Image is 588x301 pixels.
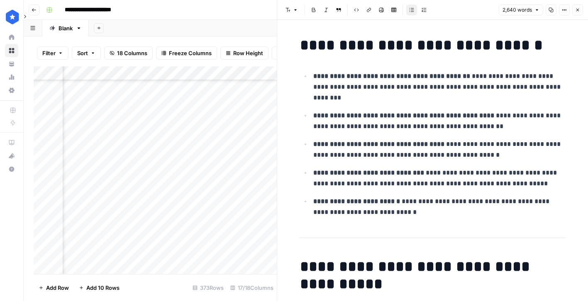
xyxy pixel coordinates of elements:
span: Add 10 Rows [86,284,120,292]
a: Usage [5,70,18,84]
button: Freeze Columns [156,46,217,60]
span: Row Height [233,49,263,57]
span: Filter [42,49,56,57]
button: Help + Support [5,163,18,176]
span: Sort [77,49,88,57]
div: What's new? [5,150,18,162]
div: Blank [59,24,73,32]
div: 373 Rows [189,281,227,294]
button: Workspace: ConsumerAffairs [5,7,18,27]
span: Freeze Columns [169,49,212,57]
button: Sort [72,46,101,60]
a: AirOps Academy [5,136,18,149]
a: Browse [5,44,18,57]
a: Home [5,31,18,44]
a: Settings [5,84,18,97]
button: Row Height [220,46,268,60]
span: 2,640 words [503,6,532,14]
button: Filter [37,46,68,60]
button: What's new? [5,149,18,163]
span: 18 Columns [117,49,147,57]
span: Add Row [46,284,69,292]
button: Add Row [34,281,74,294]
div: 17/18 Columns [227,281,277,294]
button: Add 10 Rows [74,281,124,294]
a: Your Data [5,57,18,70]
img: ConsumerAffairs Logo [5,10,20,24]
button: 2,640 words [499,5,543,15]
a: Blank [42,20,89,36]
button: 18 Columns [104,46,153,60]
